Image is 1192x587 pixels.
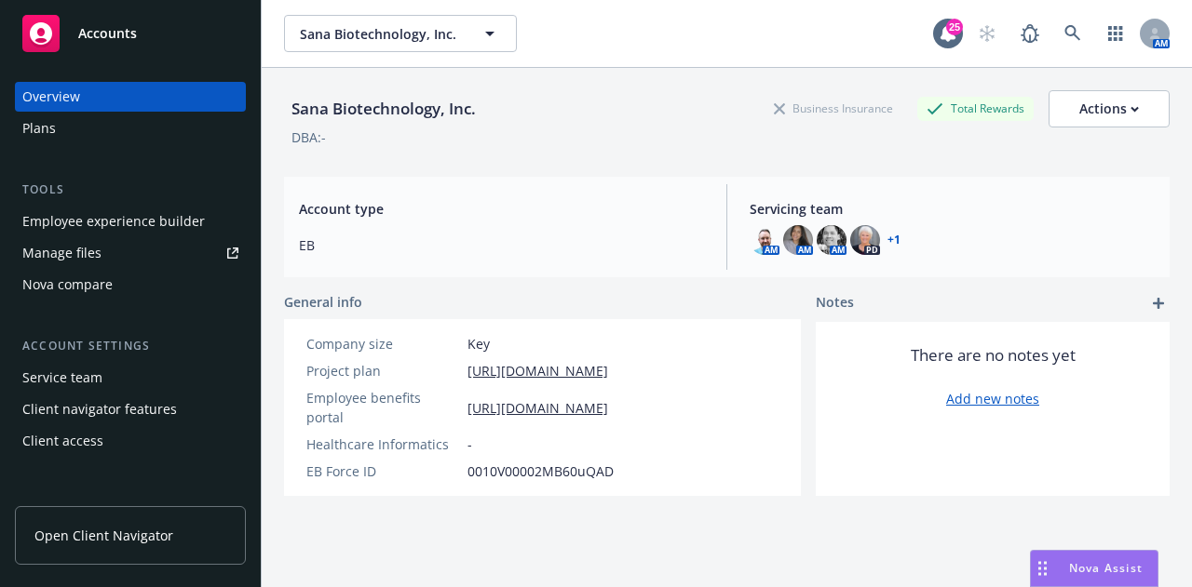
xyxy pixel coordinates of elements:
div: Employee benefits portal [306,388,460,427]
a: Service team [15,363,246,393]
a: [URL][DOMAIN_NAME] [467,398,608,418]
div: 25 [946,19,963,35]
div: Business Insurance [765,97,902,120]
div: Manage files [22,238,102,268]
span: Nova Assist [1069,560,1143,576]
a: Client navigator features [15,394,246,424]
div: Healthcare Informatics [306,434,460,454]
span: Key [467,334,490,354]
button: Sana Biotechnology, Inc. [284,15,517,52]
span: - [467,434,472,454]
div: Account settings [15,337,246,355]
span: 0010V00002MB60uQAD [467,461,614,481]
img: photo [750,225,779,255]
a: [URL][DOMAIN_NAME] [467,361,608,380]
img: photo [850,225,880,255]
div: Plans [22,113,56,143]
a: Report a Bug [1011,15,1049,52]
div: Nova compare [22,270,113,300]
div: Actions [1079,91,1139,127]
button: Actions [1049,90,1170,127]
img: photo [817,225,847,255]
a: Client access [15,426,246,456]
a: Plans [15,113,246,143]
a: Overview [15,82,246,112]
div: Employee experience builder [22,207,205,236]
a: Add new notes [946,389,1039,408]
span: There are no notes yet [911,344,1076,367]
a: +1 [887,234,901,246]
div: Tools [15,180,246,199]
img: photo [783,225,813,255]
span: Open Client Navigator [34,526,173,545]
a: Search [1054,15,1091,52]
span: Notes [816,292,854,314]
a: Employee experience builder [15,207,246,236]
div: EB Force ID [306,461,460,481]
span: Sana Biotechnology, Inc. [300,24,461,44]
div: Sana Biotechnology, Inc. [284,97,483,121]
span: Account type [299,199,704,219]
a: Accounts [15,7,246,60]
div: Service team [22,363,102,393]
div: Total Rewards [917,97,1034,120]
span: Accounts [78,26,137,41]
a: Start snowing [968,15,1006,52]
a: Switch app [1097,15,1134,52]
div: Overview [22,82,80,112]
span: General info [284,292,362,312]
div: Company size [306,334,460,354]
div: Client access [22,426,103,456]
a: Nova compare [15,270,246,300]
span: Servicing team [750,199,1155,219]
a: add [1147,292,1170,314]
div: Project plan [306,361,460,380]
button: Nova Assist [1030,550,1158,587]
div: Client navigator features [22,394,177,424]
div: Drag to move [1031,551,1054,586]
span: EB [299,235,704,255]
div: DBA: - [291,127,326,147]
a: Manage files [15,238,246,268]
